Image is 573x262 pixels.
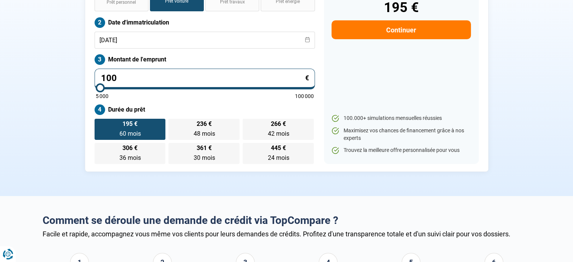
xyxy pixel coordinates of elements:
span: 361 € [197,145,212,151]
span: 236 € [197,121,212,127]
span: 36 mois [119,154,141,161]
div: 195 € [332,1,471,14]
span: 60 mois [119,130,141,137]
span: 266 € [271,121,286,127]
span: 306 € [122,145,138,151]
span: 5 000 [96,93,108,99]
span: 445 € [271,145,286,151]
h2: Comment se déroule une demande de crédit via TopCompare ? [43,214,531,227]
li: 100.000+ simulations mensuelles réussies [332,115,471,122]
span: 42 mois [267,130,289,137]
li: Maximisez vos chances de financement grâce à nos experts [332,127,471,142]
label: Montant de l'emprunt [95,54,315,65]
span: 100 000 [295,93,314,99]
button: Continuer [332,20,471,39]
span: 48 mois [193,130,215,137]
label: Date d'immatriculation [95,17,315,28]
span: 30 mois [193,154,215,161]
input: jj/mm/aaaa [95,32,315,49]
li: Trouvez la meilleure offre personnalisée pour vous [332,147,471,154]
span: 24 mois [267,154,289,161]
span: 195 € [122,121,138,127]
span: € [305,75,309,81]
div: Facile et rapide, accompagnez vous même vos clients pour leurs demandes de crédits. Profitez d'un... [43,230,531,238]
label: Durée du prêt [95,104,315,115]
